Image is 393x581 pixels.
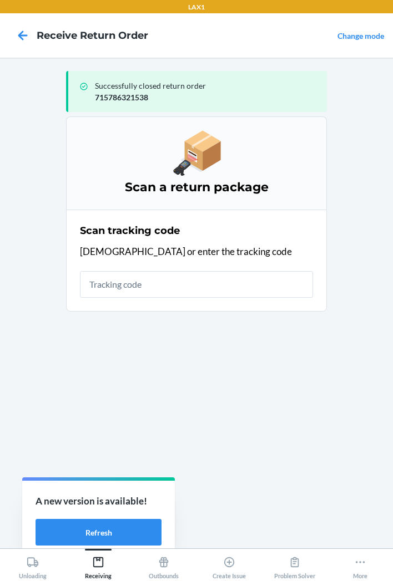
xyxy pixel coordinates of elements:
p: A new version is available! [36,494,162,508]
a: Change mode [337,31,384,40]
p: LAX1 [188,2,205,12]
button: Receiving [65,549,131,579]
p: [DEMOGRAPHIC_DATA] or enter the tracking code [80,244,313,259]
h3: Scan a return package [80,179,313,196]
button: Outbounds [131,549,196,579]
div: Receiving [85,552,112,579]
h4: Receive Return Order [37,28,148,43]
div: Problem Solver [274,552,315,579]
input: Tracking code [80,271,313,298]
h2: Scan tracking code [80,223,180,238]
button: Create Issue [196,549,262,579]
button: More [327,549,393,579]
button: Problem Solver [262,549,327,579]
div: Unloading [19,552,47,579]
p: 715786321538 [95,91,318,103]
div: Create Issue [213,552,246,579]
p: Successfully closed return order [95,80,318,91]
button: Refresh [36,519,162,546]
div: Outbounds [149,552,179,579]
div: More [353,552,367,579]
